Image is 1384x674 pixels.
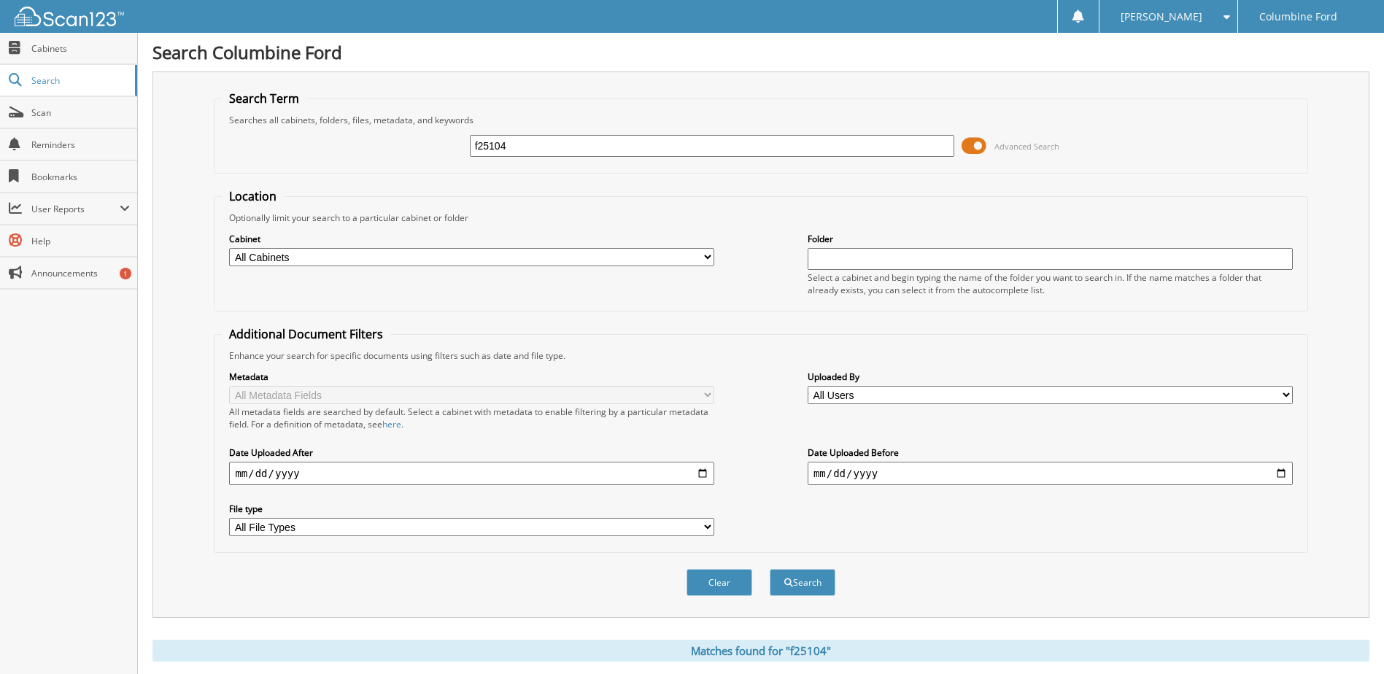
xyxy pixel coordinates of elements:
[31,42,130,55] span: Cabinets
[770,569,835,596] button: Search
[222,326,390,342] legend: Additional Document Filters
[31,267,130,279] span: Announcements
[808,271,1293,296] div: Select a cabinet and begin typing the name of the folder you want to search in. If the name match...
[31,139,130,151] span: Reminders
[382,418,401,430] a: here
[222,349,1299,362] div: Enhance your search for specific documents using filters such as date and file type.
[31,171,130,183] span: Bookmarks
[152,40,1369,64] h1: Search Columbine Ford
[994,141,1059,152] span: Advanced Search
[31,203,120,215] span: User Reports
[229,233,714,245] label: Cabinet
[152,640,1369,662] div: Matches found for "f25104"
[808,446,1293,459] label: Date Uploaded Before
[229,446,714,459] label: Date Uploaded After
[229,462,714,485] input: start
[222,114,1299,126] div: Searches all cabinets, folders, files, metadata, and keywords
[229,371,714,383] label: Metadata
[229,406,714,430] div: All metadata fields are searched by default. Select a cabinet with metadata to enable filtering b...
[808,371,1293,383] label: Uploaded By
[808,462,1293,485] input: end
[229,503,714,515] label: File type
[31,106,130,119] span: Scan
[120,268,131,279] div: 1
[1121,12,1202,21] span: [PERSON_NAME]
[222,212,1299,224] div: Optionally limit your search to a particular cabinet or folder
[31,74,128,87] span: Search
[31,235,130,247] span: Help
[222,188,284,204] legend: Location
[222,90,306,106] legend: Search Term
[808,233,1293,245] label: Folder
[15,7,124,26] img: scan123-logo-white.svg
[687,569,752,596] button: Clear
[1259,12,1337,21] span: Columbine Ford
